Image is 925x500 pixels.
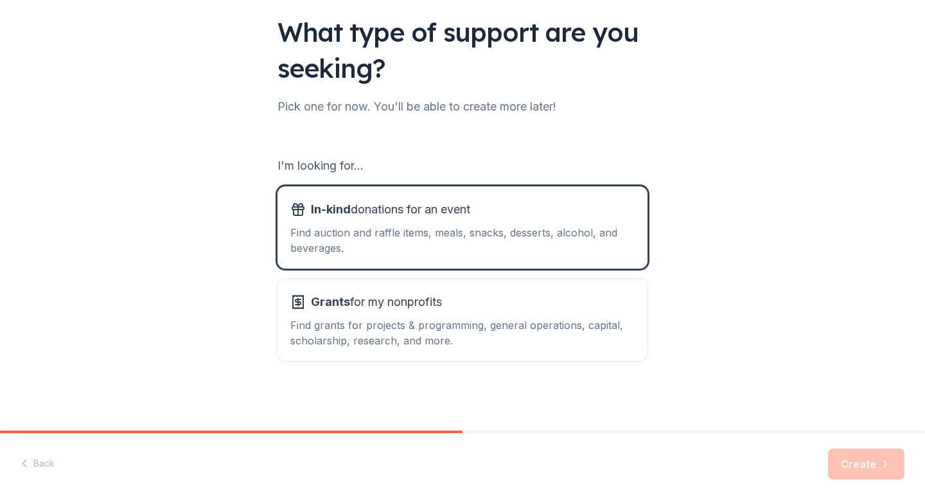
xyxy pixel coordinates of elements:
[311,199,470,220] span: donations for an event
[277,96,647,117] div: Pick one for now. You'll be able to create more later!
[311,295,350,308] span: Grants
[277,156,647,176] div: I'm looking for...
[277,279,647,361] button: Grantsfor my nonprofitsFind grants for projects & programming, general operations, capital, schol...
[290,225,635,256] div: Find auction and raffle items, meals, snacks, desserts, alcohol, and beverages.
[290,317,635,348] div: Find grants for projects & programming, general operations, capital, scholarship, research, and m...
[277,14,647,86] div: What type of support are you seeking?
[277,186,647,269] button: In-kinddonations for an eventFind auction and raffle items, meals, snacks, desserts, alcohol, and...
[311,202,351,216] span: In-kind
[311,292,442,312] span: for my nonprofits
